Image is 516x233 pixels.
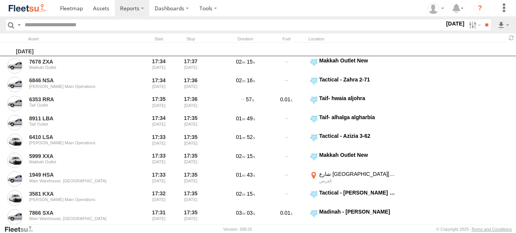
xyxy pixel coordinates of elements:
[319,178,395,184] div: العريض
[29,77,122,84] a: 6846 NSA
[144,132,173,150] div: Entered prior to selected date range
[246,96,254,102] span: 57
[472,227,512,231] a: Terms and Conditions
[176,132,205,150] div: 17:35 [DATE]
[29,171,122,178] a: 1949 HSA
[29,122,122,126] div: Taif Outlet
[29,58,122,65] a: 7678 ZXA
[319,95,395,102] div: Taif- hwaia aljohra
[319,208,395,215] div: Madinah - [PERSON_NAME]
[247,59,255,65] span: 15
[29,134,122,140] a: 6410 LSA
[319,76,395,83] div: Tactical - Zahra 2-71
[319,171,395,177] div: شارع [GEOGRAPHIC_DATA][PERSON_NAME]
[497,19,510,30] label: Export results as...
[309,95,396,112] label: Click to View Event Location
[319,114,395,121] div: Taif- alhalga algharbia
[4,225,39,233] a: Visit our Website
[144,171,173,188] div: Entered prior to selected date range
[267,95,305,112] div: 0.01
[247,210,255,216] span: 03
[425,3,447,14] div: Hussain Daffa
[29,65,122,70] div: Makkah Outlet
[247,191,255,197] span: 15
[319,132,395,139] div: Tactical - Azizia 3-62
[29,197,122,202] div: [PERSON_NAME] Main Operations
[29,96,122,103] a: 6353 RRA
[29,190,122,197] a: 3581 KXA
[176,152,205,169] div: 17:35 [DATE]
[29,84,122,89] div: [PERSON_NAME] Main Operations
[144,152,173,169] div: Entered prior to selected date range
[236,172,245,178] span: 01
[176,57,205,75] div: 17:37 [DATE]
[309,76,396,94] label: Click to View Event Location
[236,115,245,121] span: 01
[247,77,255,83] span: 16
[176,189,205,207] div: 17:35 [DATE]
[236,77,245,83] span: 02
[29,103,122,107] div: Taif Outlet
[319,57,395,64] div: Makkah Outlet New
[247,153,255,159] span: 15
[176,171,205,188] div: 17:35 [DATE]
[144,95,173,112] div: Entered prior to selected date range
[223,227,252,231] div: Version: 308.01
[247,134,255,140] span: 52
[319,152,395,158] div: Makkah Outlet New
[236,59,245,65] span: 02
[29,179,122,183] div: Main Warehouse, [GEOGRAPHIC_DATA]
[236,210,245,216] span: 03
[309,132,396,150] label: Click to View Event Location
[309,171,396,188] label: Click to View Event Location
[29,216,122,221] div: Main Warehouse, [GEOGRAPHIC_DATA]
[474,2,486,14] i: ?
[309,152,396,169] label: Click to View Event Location
[176,76,205,94] div: 17:36 [DATE]
[309,57,396,75] label: Click to View Event Location
[176,208,205,226] div: 17:35 [DATE]
[247,115,255,121] span: 49
[16,19,22,30] label: Search Query
[144,189,173,207] div: Entered prior to selected date range
[236,134,245,140] span: 01
[176,95,205,112] div: 17:36 [DATE]
[309,114,396,131] label: Click to View Event Location
[319,189,395,196] div: Tactical - [PERSON_NAME] & [PERSON_NAME]-34
[309,189,396,207] label: Click to View Event Location
[445,19,466,28] label: [DATE]
[436,227,512,231] div: © Copyright 2025 -
[29,153,122,160] a: 5999 XXA
[29,115,122,122] a: 8911 LBA
[144,208,173,226] div: Entered prior to selected date range
[144,114,173,131] div: Entered prior to selected date range
[309,208,396,226] label: Click to View Event Location
[8,3,47,13] img: fleetsu-logo-horizontal.svg
[176,114,205,131] div: 17:35 [DATE]
[247,172,255,178] span: 43
[236,191,245,197] span: 02
[29,140,122,145] div: [PERSON_NAME] Main Operations
[267,208,305,226] div: 0.01
[466,19,482,30] label: Search Filter Options
[29,209,122,216] a: 7866 SXA
[236,153,245,159] span: 02
[29,160,122,164] div: Makkah Outlet
[144,76,173,94] div: Entered prior to selected date range
[144,57,173,75] div: Entered prior to selected date range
